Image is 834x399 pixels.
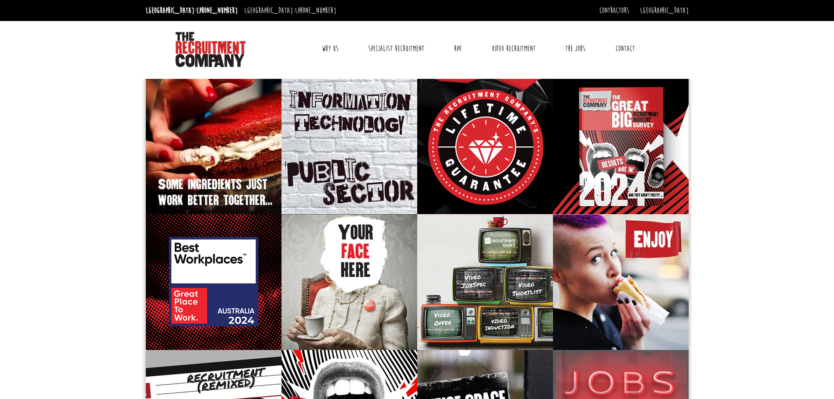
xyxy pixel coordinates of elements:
[176,32,246,67] img: The Recruitment Company
[640,6,689,15] a: [GEOGRAPHIC_DATA]
[559,38,592,60] a: The Jobs
[609,38,641,60] a: Contact
[242,4,338,18] li: [GEOGRAPHIC_DATA]:
[315,38,345,60] a: Why Us
[144,4,240,18] li: [GEOGRAPHIC_DATA]:
[362,38,431,60] a: Specialist Recruitment
[599,6,629,15] a: Contractors
[485,38,542,60] a: Video Recruitment
[197,6,238,15] a: [PHONE_NUMBER]
[447,38,468,60] a: RPO
[295,6,336,15] a: [PHONE_NUMBER]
